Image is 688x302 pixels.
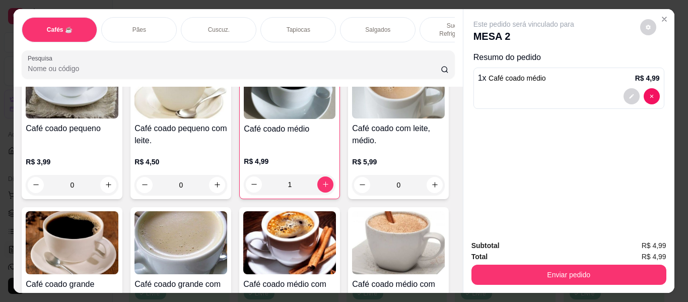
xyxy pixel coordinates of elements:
img: product-image [26,55,118,118]
p: Pães [132,26,146,34]
button: increase-product-quantity [209,177,225,193]
p: R$ 3,99 [26,157,118,167]
p: MESA 2 [473,29,574,43]
span: Café coado médio [489,74,546,82]
button: Enviar pedido [471,265,666,285]
span: R$ 4,99 [642,240,666,251]
button: decrease-product-quantity [246,176,262,193]
img: product-image [244,56,335,119]
h4: Café coado com leite, médio. [352,123,445,147]
p: 1 x [478,72,546,84]
p: R$ 4,99 [635,73,660,83]
p: Cafés ☕ [47,26,73,34]
p: Este pedido será vinculado para [473,19,574,29]
input: Pesquisa [28,64,441,74]
h4: Café coado grande [26,278,118,290]
button: decrease-product-quantity [644,88,660,104]
button: decrease-product-quantity [354,177,370,193]
img: product-image [134,211,227,274]
p: Tapiocas [287,26,310,34]
img: product-image [134,55,227,118]
img: product-image [243,211,336,274]
label: Pesquisa [28,54,56,63]
p: Resumo do pedido [473,51,664,64]
p: Cuscuz. [208,26,230,34]
span: R$ 4,99 [642,251,666,262]
p: R$ 4,50 [134,157,227,167]
button: decrease-product-quantity [28,177,44,193]
strong: Total [471,253,488,261]
button: increase-product-quantity [100,177,116,193]
p: Salgados [365,26,390,34]
button: Close [656,11,672,27]
button: decrease-product-quantity [640,19,656,35]
h4: Café coado pequeno com leite. [134,123,227,147]
button: increase-product-quantity [317,176,333,193]
strong: Subtotal [471,241,500,250]
p: R$ 4,99 [244,156,335,166]
img: product-image [352,211,445,274]
button: increase-product-quantity [427,177,443,193]
p: R$ 5,99 [352,157,445,167]
img: product-image [26,211,118,274]
img: product-image [352,55,445,118]
h4: Café coado pequeno [26,123,118,135]
h4: Café coado médio [244,123,335,135]
button: decrease-product-quantity [136,177,153,193]
p: Sucos e Refrigerantes [428,22,487,38]
button: decrease-product-quantity [624,88,640,104]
